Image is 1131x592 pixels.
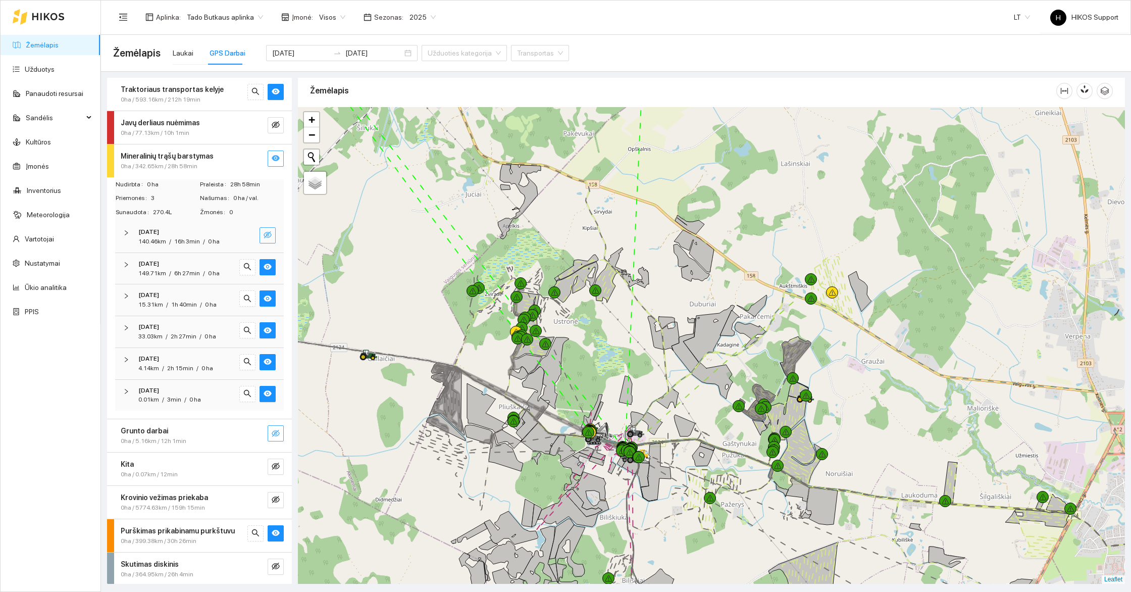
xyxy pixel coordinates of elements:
[121,95,200,105] span: 0ha / 593.16km / 212h 19min
[239,322,255,338] button: search
[151,193,199,203] span: 3
[121,494,208,502] strong: Krovinio vežimas priekaba
[243,263,251,272] span: search
[26,41,59,49] a: Žemėlapis
[121,470,178,479] span: 0ha / 0.07km / 12min
[138,270,166,277] span: 149.71km
[205,301,217,308] span: 0 ha
[187,10,263,25] span: Tado Butkaus aplinka
[147,180,199,189] span: 0 ha
[208,238,220,245] span: 0 ha
[145,13,153,21] span: layout
[268,559,284,575] button: eye-invisible
[107,453,292,485] div: Kita0ha / 0.07km / 12mineye-invisible
[27,186,61,194] a: Inventorius
[107,553,292,585] div: Skutimas diskinis0ha / 364.95km / 26h 4mineye-invisible
[26,162,49,170] a: Įmonės
[121,436,186,446] span: 0ha / 5.16km / 12h 1min
[121,162,197,171] span: 0ha / 342.65km / 28h 58min
[264,358,272,367] span: eye
[138,291,159,299] strong: [DATE]
[243,358,251,367] span: search
[264,389,272,399] span: eye
[272,462,280,472] span: eye-invisible
[123,230,129,236] span: right
[1056,10,1061,26] span: H
[138,365,159,372] span: 4.14km
[107,519,292,552] div: Purškimas prikabinamu purkštuvu0ha / 399.38km / 30h 26minsearcheye
[107,78,292,111] div: Traktoriaus transportas kelyje0ha / 593.16km / 212h 19minsearcheye
[260,259,276,275] button: eye
[272,496,280,505] span: eye-invisible
[115,348,284,379] div: [DATE]4.14km/2h 15min/0 hasearcheye
[26,108,83,128] span: Sandėlis
[25,65,55,73] a: Užduotys
[115,284,284,316] div: [DATE]15.31km/1h 40min/0 hasearcheye
[189,396,201,403] span: 0 ha
[243,294,251,304] span: search
[173,47,193,59] div: Laukai
[264,263,272,272] span: eye
[169,270,171,277] span: /
[264,294,272,304] span: eye
[229,208,283,217] span: 0
[260,386,276,402] button: eye
[138,387,159,394] strong: [DATE]
[121,119,200,127] strong: Javų derliaus nuėmimas
[364,13,372,21] span: calendar
[138,260,159,267] strong: [DATE]
[138,396,159,403] span: 0.01km
[116,208,153,217] span: Sunaudota
[121,85,224,93] strong: Traktoriaus transportas kelyje
[230,180,283,189] span: 28h 58min
[233,193,283,203] span: 0 ha / val.
[167,365,193,372] span: 2h 15min
[239,290,255,307] button: search
[123,262,129,268] span: right
[166,301,168,308] span: /
[310,76,1056,105] div: Žemėlapis
[121,460,134,468] strong: Kita
[138,333,163,340] span: 33.03km
[268,459,284,475] button: eye-invisible
[123,357,129,363] span: right
[268,425,284,441] button: eye-invisible
[345,47,402,59] input: Pabaigos data
[107,486,292,519] div: Krovinio vežimas priekaba0ha / 5774.63km / 159h 15mineye-invisible
[268,84,284,100] button: eye
[374,12,403,23] span: Sezonas :
[272,121,280,130] span: eye-invisible
[113,7,133,27] button: menu-fold
[167,396,181,403] span: 3min
[333,49,341,57] span: to
[243,326,251,336] span: search
[260,227,276,243] button: eye-invisible
[115,316,284,348] div: [DATE]33.03km/2h 27min/0 hasearcheye
[292,12,313,23] span: Įmonė :
[115,380,284,411] div: [DATE]0.01km/3min/0 hasearcheye
[138,238,166,245] span: 140.46km
[243,389,251,399] span: search
[304,127,319,142] a: Zoom out
[113,45,161,61] span: Žemėlapis
[1056,83,1072,99] button: column-width
[26,89,83,97] a: Panaudoti resursai
[25,308,39,316] a: PPIS
[116,193,151,203] span: Priemonės
[156,12,181,23] span: Aplinka :
[121,427,168,435] strong: Grunto darbai
[304,112,319,127] a: Zoom in
[116,180,147,189] span: Nudirbta
[200,180,230,189] span: Praleista
[251,87,260,97] span: search
[268,151,284,167] button: eye
[268,117,284,133] button: eye-invisible
[203,238,205,245] span: /
[281,13,289,21] span: shop
[247,84,264,100] button: search
[115,253,284,284] div: [DATE]149.71km/6h 27min/0 hasearcheye
[268,525,284,541] button: eye
[210,47,245,59] div: GPS Darbai
[121,570,193,579] span: 0ha / 364.95km / 26h 4min
[169,238,171,245] span: /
